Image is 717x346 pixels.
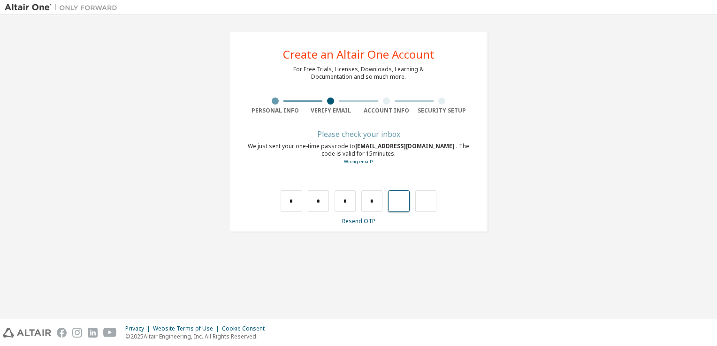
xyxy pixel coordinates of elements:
[293,66,424,81] div: For Free Trials, Licenses, Downloads, Learning & Documentation and so much more.
[3,328,51,338] img: altair_logo.svg
[247,107,303,114] div: Personal Info
[247,143,470,165] div: We just sent your one-time passcode to . The code is valid for 15 minutes.
[5,3,122,12] img: Altair One
[303,107,359,114] div: Verify Email
[72,328,82,338] img: instagram.svg
[222,325,270,332] div: Cookie Consent
[344,158,373,165] a: Go back to the registration form
[153,325,222,332] div: Website Terms of Use
[355,142,456,150] span: [EMAIL_ADDRESS][DOMAIN_NAME]
[125,325,153,332] div: Privacy
[125,332,270,340] p: © 2025 Altair Engineering, Inc. All Rights Reserved.
[88,328,98,338] img: linkedin.svg
[414,107,470,114] div: Security Setup
[342,217,375,225] a: Resend OTP
[358,107,414,114] div: Account Info
[57,328,67,338] img: facebook.svg
[103,328,117,338] img: youtube.svg
[247,131,470,137] div: Please check your inbox
[283,49,435,60] div: Create an Altair One Account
